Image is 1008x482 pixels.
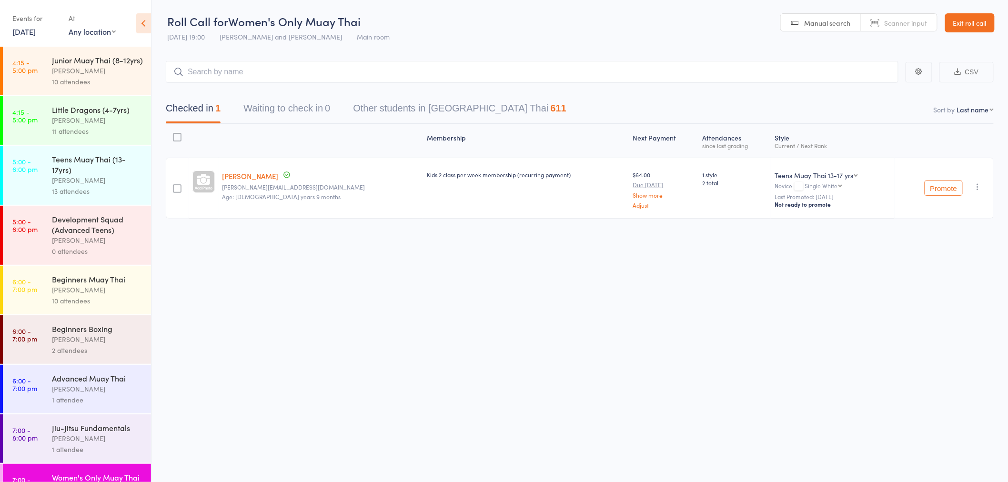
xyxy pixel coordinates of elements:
a: [PERSON_NAME] [222,171,279,181]
a: 4:15 -5:00 pmLittle Dragons (4-7yrs)[PERSON_NAME]11 attendees [3,96,151,145]
label: Sort by [934,105,955,114]
time: 5:00 - 6:00 pm [12,218,38,233]
div: 13 attendees [52,186,143,197]
div: At [69,10,116,26]
a: 5:00 -6:00 pmDevelopment Squad (Advanced Teens)[PERSON_NAME]0 attendees [3,206,151,265]
div: Junior Muay Thai (8-12yrs) [52,55,143,65]
div: Last name [957,105,989,114]
a: 5:00 -6:00 pmTeens Muay Thai (13-17yrs)[PERSON_NAME]13 attendees [3,146,151,205]
a: 6:00 -7:00 pmBeginners Boxing[PERSON_NAME]2 attendees [3,315,151,364]
div: Events for [12,10,59,26]
div: Not ready to promote [775,201,891,208]
div: Development Squad (Advanced Teens) [52,214,143,235]
a: 6:00 -7:00 pmAdvanced Muay Thai[PERSON_NAME]1 attendee [3,365,151,413]
span: Scanner input [885,18,927,28]
small: Due [DATE] [633,181,695,188]
div: [PERSON_NAME] [52,334,143,345]
div: Next Payment [629,128,698,153]
div: Kids 2 class per week membership (recurring payment) [427,171,625,179]
div: 0 [325,103,330,113]
div: 611 [551,103,566,113]
button: Checked in1 [166,98,221,123]
a: 6:00 -7:00 pmBeginners Muay Thai[PERSON_NAME]10 attendees [3,266,151,314]
div: 1 attendee [52,394,143,405]
div: Teens Muay Thai 13-17 yrs [775,171,853,180]
div: 1 [215,103,221,113]
div: since last grading [702,142,767,149]
time: 7:00 - 8:00 pm [12,426,38,442]
div: Style [771,128,895,153]
div: Current / Next Rank [775,142,891,149]
div: [PERSON_NAME] [52,235,143,246]
span: Main room [357,32,390,41]
div: 0 attendees [52,246,143,257]
span: [PERSON_NAME] and [PERSON_NAME] [220,32,342,41]
small: Joanne-bowler@hotmail.com [222,184,420,191]
span: 1 style [702,171,767,179]
a: [DATE] [12,26,36,37]
div: [PERSON_NAME] [52,383,143,394]
div: Advanced Muay Thai [52,373,143,383]
time: 6:00 - 7:00 pm [12,278,37,293]
div: [PERSON_NAME] [52,433,143,444]
div: Beginners Boxing [52,323,143,334]
button: CSV [939,62,994,82]
span: Age: [DEMOGRAPHIC_DATA] years 9 months [222,192,341,201]
a: 7:00 -8:00 pmJiu-Jitsu Fundamentals[PERSON_NAME]1 attendee [3,414,151,463]
div: $64.00 [633,171,695,208]
div: Little Dragons (4-7yrs) [52,104,143,115]
div: [PERSON_NAME] [52,175,143,186]
div: [PERSON_NAME] [52,65,143,76]
span: [DATE] 19:00 [167,32,205,41]
div: Atten­dances [698,128,771,153]
div: Jiu-Jitsu Fundamentals [52,422,143,433]
button: Other students in [GEOGRAPHIC_DATA] Thai611 [353,98,566,123]
div: 2 attendees [52,345,143,356]
time: 4:15 - 5:00 pm [12,59,38,74]
a: Exit roll call [945,13,995,32]
div: Novice [775,182,891,191]
button: Promote [925,181,963,196]
small: Last Promoted: [DATE] [775,193,891,200]
span: 2 total [702,179,767,187]
span: Roll Call for [167,13,228,29]
a: 4:15 -5:00 pmJunior Muay Thai (8-12yrs)[PERSON_NAME]10 attendees [3,47,151,95]
div: Teens Muay Thai (13-17yrs) [52,154,143,175]
time: 5:00 - 6:00 pm [12,158,38,173]
div: 11 attendees [52,126,143,137]
span: Manual search [805,18,851,28]
div: Single White [805,182,837,189]
div: Any location [69,26,116,37]
time: 6:00 - 7:00 pm [12,327,37,342]
div: [PERSON_NAME] [52,284,143,295]
time: 6:00 - 7:00 pm [12,377,37,392]
span: Women's Only Muay Thai [228,13,361,29]
div: [PERSON_NAME] [52,115,143,126]
input: Search by name [166,61,898,83]
button: Waiting to check in0 [243,98,330,123]
a: Adjust [633,202,695,208]
div: 1 attendee [52,444,143,455]
time: 4:15 - 5:00 pm [12,108,38,123]
a: Show more [633,192,695,198]
div: 10 attendees [52,295,143,306]
div: Membership [423,128,629,153]
div: Beginners Muay Thai [52,274,143,284]
div: 10 attendees [52,76,143,87]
